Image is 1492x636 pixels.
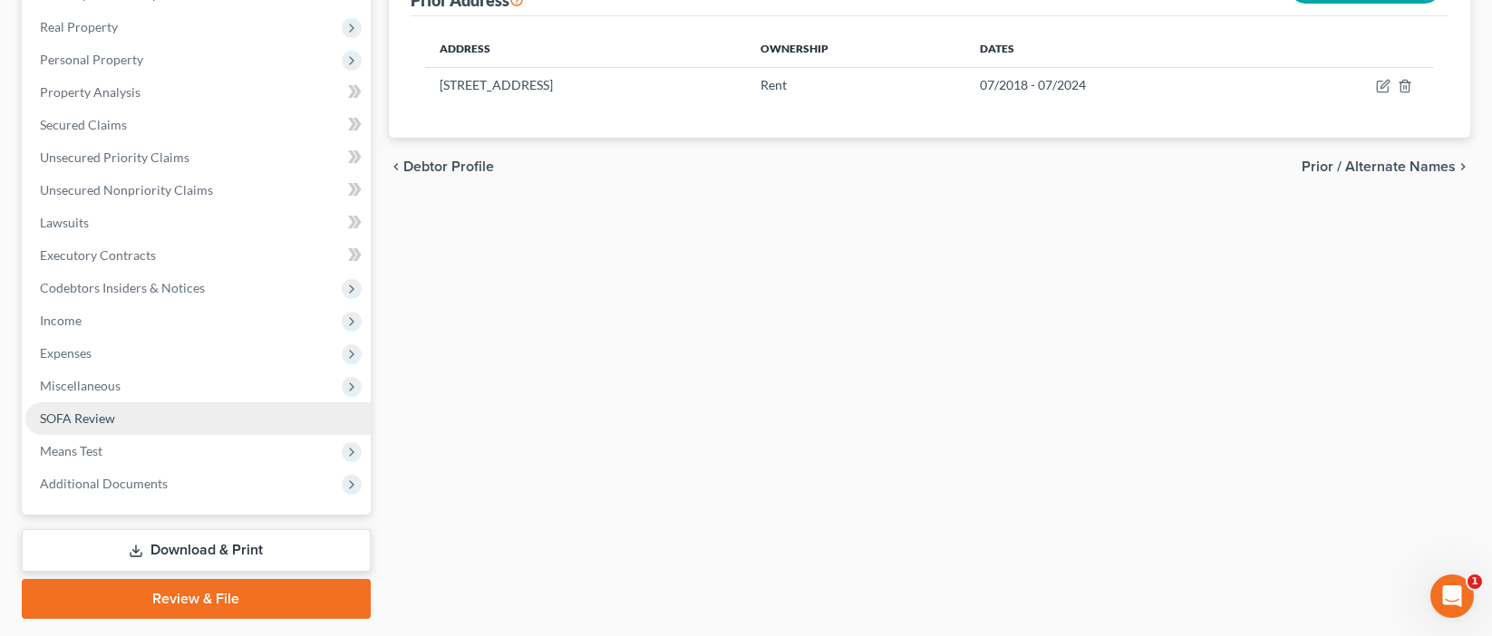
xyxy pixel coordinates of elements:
span: Lawsuits [40,215,89,230]
td: [STREET_ADDRESS] [425,67,747,101]
span: Secured Claims [40,117,127,132]
span: Property Analysis [40,84,140,100]
i: chevron_right [1456,159,1470,174]
span: Debtor Profile [403,159,494,174]
span: Codebtors Insiders & Notices [40,280,205,295]
span: Miscellaneous [40,378,121,393]
th: Ownership [746,31,965,67]
a: Property Analysis [25,76,371,109]
i: chevron_left [389,159,403,174]
a: Executory Contracts [25,239,371,272]
th: Dates [965,31,1271,67]
span: Additional Documents [40,476,168,491]
td: 07/2018 - 07/2024 [965,67,1271,101]
a: Unsecured Nonpriority Claims [25,174,371,207]
span: Personal Property [40,52,143,67]
a: Download & Print [22,529,371,572]
span: SOFA Review [40,410,115,426]
span: Real Property [40,19,118,34]
iframe: Intercom live chat [1430,574,1474,618]
a: SOFA Review [25,402,371,435]
span: Expenses [40,345,92,361]
td: Rent [746,67,965,101]
span: 1 [1468,574,1482,589]
a: Lawsuits [25,207,371,239]
span: Prior / Alternate Names [1302,159,1456,174]
span: Executory Contracts [40,247,156,263]
button: chevron_left Debtor Profile [389,159,494,174]
a: Secured Claims [25,109,371,141]
span: Unsecured Nonpriority Claims [40,182,213,198]
th: Address [425,31,747,67]
a: Unsecured Priority Claims [25,141,371,174]
button: Prior / Alternate Names chevron_right [1302,159,1470,174]
span: Unsecured Priority Claims [40,149,189,165]
a: Review & File [22,579,371,619]
span: Income [40,313,82,328]
span: Means Test [40,443,102,458]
